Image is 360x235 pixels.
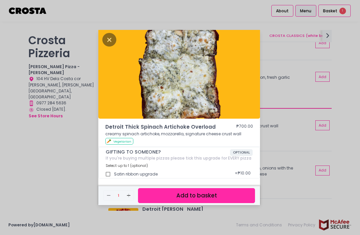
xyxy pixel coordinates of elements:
[106,138,111,144] span: 🥕
[230,149,253,156] span: OPTIONAL
[233,168,253,180] div: + ₱10.00
[236,123,253,131] div: ₱700.00
[106,163,148,168] span: Select up to 1 (optional)
[113,139,131,144] span: Vegetarian
[102,36,116,43] button: Close
[138,188,255,203] button: Add to basket
[105,123,216,131] span: Detroit Thick Spinach Artichoke Overload
[106,149,230,155] span: GIFTING TO SOMEONE?
[98,28,260,119] img: Detroit Thick Spinach Artichoke Overload
[105,131,253,137] p: creamy spinach artichoke, mozzarella, signature cheese crust wall
[106,156,253,161] div: If you're buying multiple pizzas please tick this upgrade for EVERY pizza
